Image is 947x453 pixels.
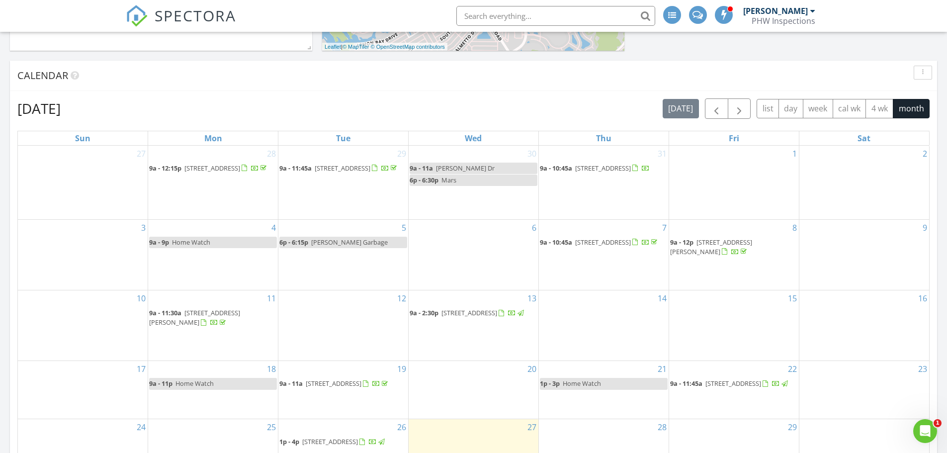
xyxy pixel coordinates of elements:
[409,290,539,361] td: Go to August 13, 2025
[540,238,659,247] a: 9a - 10:45a [STREET_ADDRESS]
[525,290,538,306] a: Go to August 13, 2025
[148,290,278,361] td: Go to August 11, 2025
[525,146,538,162] a: Go to July 30, 2025
[436,164,495,173] span: [PERSON_NAME] Dr
[670,379,789,388] a: 9a - 11:45a [STREET_ADDRESS]
[18,219,148,290] td: Go to August 3, 2025
[856,131,872,145] a: Saturday
[410,307,537,319] a: 9a - 2:30p [STREET_ADDRESS]
[126,13,236,34] a: SPECTORA
[410,176,438,184] span: 6p - 6:30p
[302,437,358,446] span: [STREET_ADDRESS]
[669,219,799,290] td: Go to August 8, 2025
[670,238,693,247] span: 9a - 12p
[656,419,669,435] a: Go to August 28, 2025
[315,164,370,173] span: [STREET_ADDRESS]
[135,419,148,435] a: Go to August 24, 2025
[670,238,752,256] span: [STREET_ADDRESS][PERSON_NAME]
[17,69,68,82] span: Calendar
[540,238,572,247] span: 9a - 10:45a
[743,6,808,16] div: [PERSON_NAME]
[463,131,484,145] a: Wednesday
[916,361,929,377] a: Go to August 23, 2025
[540,379,560,388] span: 1p - 3p
[149,163,277,175] a: 9a - 12:15p [STREET_ADDRESS]
[540,164,650,173] a: 9a - 10:45a [STREET_ADDRESS]
[865,99,893,118] button: 4 wk
[540,163,668,175] a: 9a - 10:45a [STREET_ADDRESS]
[155,5,236,26] span: SPECTORA
[670,237,798,258] a: 9a - 12p [STREET_ADDRESS][PERSON_NAME]
[126,5,148,27] img: The Best Home Inspection Software - Spectora
[790,220,799,236] a: Go to August 8, 2025
[279,437,386,446] a: 1p - 4p [STREET_ADDRESS]
[786,290,799,306] a: Go to August 15, 2025
[395,290,408,306] a: Go to August 12, 2025
[175,379,214,388] span: Home Watch
[184,164,240,173] span: [STREET_ADDRESS]
[395,361,408,377] a: Go to August 19, 2025
[149,379,172,388] span: 9a - 11p
[786,361,799,377] a: Go to August 22, 2025
[757,99,779,118] button: list
[149,308,240,327] span: [STREET_ADDRESS][PERSON_NAME]
[540,237,668,249] a: 9a - 10:45a [STREET_ADDRESS]
[334,131,352,145] a: Tuesday
[149,308,240,327] a: 9a - 11:30a [STREET_ADDRESS][PERSON_NAME]
[441,176,456,184] span: Mars
[371,44,445,50] a: © OpenStreetMap contributors
[265,146,278,162] a: Go to July 28, 2025
[921,220,929,236] a: Go to August 9, 2025
[410,308,438,317] span: 9a - 2:30p
[669,290,799,361] td: Go to August 15, 2025
[538,290,669,361] td: Go to August 14, 2025
[778,99,803,118] button: day
[525,419,538,435] a: Go to August 27, 2025
[799,146,929,220] td: Go to August 2, 2025
[538,219,669,290] td: Go to August 7, 2025
[265,419,278,435] a: Go to August 25, 2025
[325,44,341,50] a: Leaflet
[202,131,224,145] a: Monday
[279,164,399,173] a: 9a - 11:45a [STREET_ADDRESS]
[279,163,407,175] a: 9a - 11:45a [STREET_ADDRESS]
[139,220,148,236] a: Go to August 3, 2025
[395,419,408,435] a: Go to August 26, 2025
[921,146,929,162] a: Go to August 2, 2025
[148,219,278,290] td: Go to August 4, 2025
[135,361,148,377] a: Go to August 17, 2025
[410,164,433,173] span: 9a - 11a
[18,146,148,220] td: Go to July 27, 2025
[538,361,669,419] td: Go to August 21, 2025
[656,290,669,306] a: Go to August 14, 2025
[656,146,669,162] a: Go to July 31, 2025
[135,290,148,306] a: Go to August 10, 2025
[409,361,539,419] td: Go to August 20, 2025
[799,219,929,290] td: Go to August 9, 2025
[395,146,408,162] a: Go to July 29, 2025
[149,308,181,317] span: 9a - 11:30a
[18,290,148,361] td: Go to August 10, 2025
[913,419,937,443] iframe: Intercom live chat
[670,378,798,390] a: 9a - 11:45a [STREET_ADDRESS]
[278,219,409,290] td: Go to August 5, 2025
[278,146,409,220] td: Go to July 29, 2025
[575,238,631,247] span: [STREET_ADDRESS]
[833,99,866,118] button: cal wk
[893,99,930,118] button: month
[456,6,655,26] input: Search everything...
[656,361,669,377] a: Go to August 21, 2025
[660,220,669,236] a: Go to August 7, 2025
[594,131,613,145] a: Thursday
[149,307,277,329] a: 9a - 11:30a [STREET_ADDRESS][PERSON_NAME]
[278,290,409,361] td: Go to August 12, 2025
[265,361,278,377] a: Go to August 18, 2025
[538,146,669,220] td: Go to July 31, 2025
[803,99,833,118] button: week
[265,290,278,306] a: Go to August 11, 2025
[786,419,799,435] a: Go to August 29, 2025
[311,238,388,247] span: [PERSON_NAME] Garbage
[540,164,572,173] span: 9a - 10:45a
[669,361,799,419] td: Go to August 22, 2025
[575,164,631,173] span: [STREET_ADDRESS]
